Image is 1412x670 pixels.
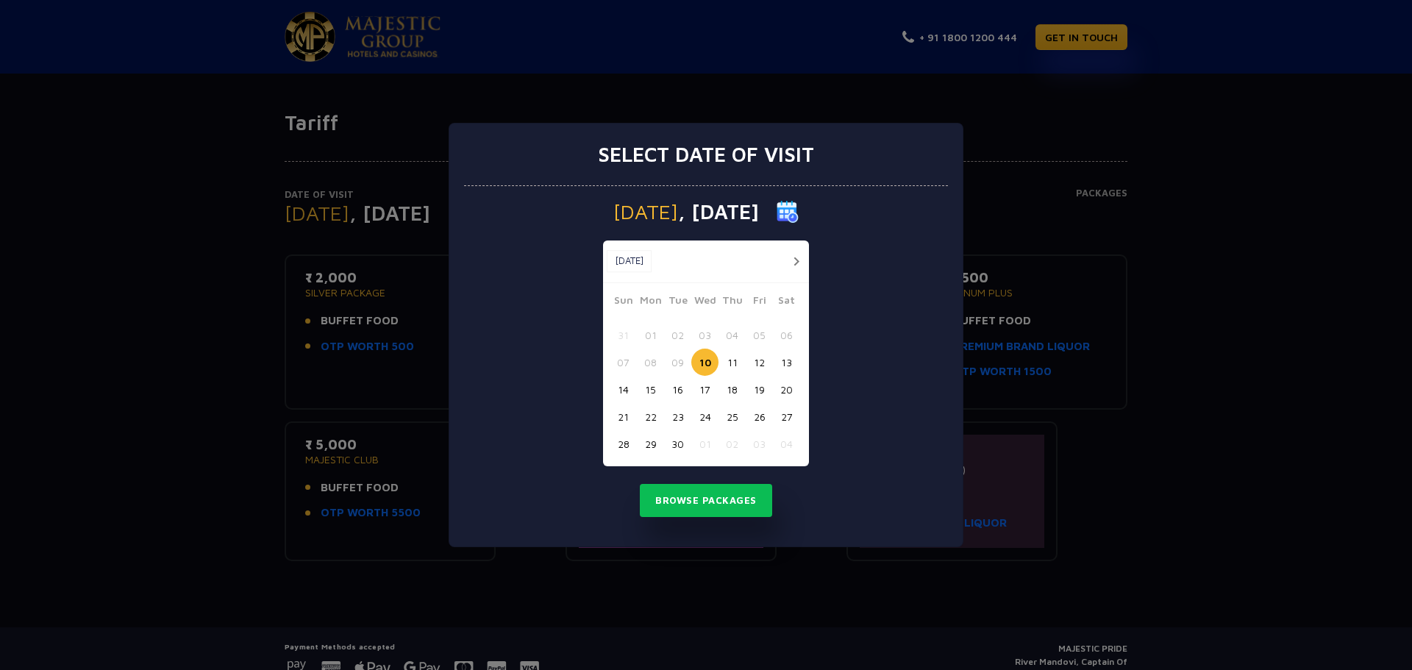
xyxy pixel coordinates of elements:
[719,321,746,349] button: 04
[773,349,800,376] button: 13
[610,403,637,430] button: 21
[598,142,814,167] h3: Select date of visit
[678,202,759,222] span: , [DATE]
[691,292,719,313] span: Wed
[691,321,719,349] button: 03
[773,376,800,403] button: 20
[773,292,800,313] span: Sat
[746,349,773,376] button: 12
[746,403,773,430] button: 26
[664,403,691,430] button: 23
[637,321,664,349] button: 01
[664,321,691,349] button: 02
[610,321,637,349] button: 31
[613,202,678,222] span: [DATE]
[610,292,637,313] span: Sun
[746,292,773,313] span: Fri
[637,376,664,403] button: 15
[719,376,746,403] button: 18
[637,430,664,457] button: 29
[640,484,772,518] button: Browse Packages
[746,430,773,457] button: 03
[610,430,637,457] button: 28
[746,376,773,403] button: 19
[719,430,746,457] button: 02
[610,349,637,376] button: 07
[691,430,719,457] button: 01
[691,349,719,376] button: 10
[637,349,664,376] button: 08
[746,321,773,349] button: 05
[719,349,746,376] button: 11
[664,376,691,403] button: 16
[637,403,664,430] button: 22
[637,292,664,313] span: Mon
[664,430,691,457] button: 30
[719,292,746,313] span: Thu
[773,403,800,430] button: 27
[773,321,800,349] button: 06
[664,349,691,376] button: 09
[664,292,691,313] span: Tue
[691,376,719,403] button: 17
[719,403,746,430] button: 25
[777,201,799,223] img: calender icon
[610,376,637,403] button: 14
[773,430,800,457] button: 04
[607,250,652,272] button: [DATE]
[691,403,719,430] button: 24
